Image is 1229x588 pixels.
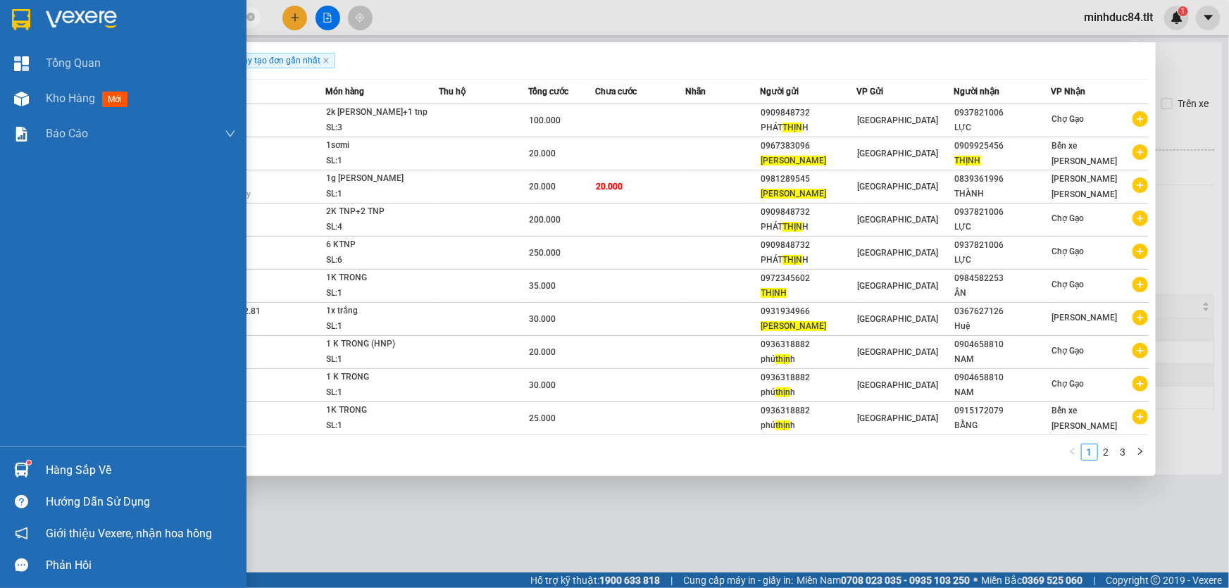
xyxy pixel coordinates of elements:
[1052,379,1085,389] span: Chợ Gạo
[529,182,556,192] span: 20.000
[1133,177,1148,193] span: plus-circle
[761,189,826,199] span: [PERSON_NAME]
[15,495,28,508] span: question-circle
[761,139,856,154] div: 0967383096
[225,128,236,139] span: down
[326,270,432,286] div: 1K TRONG
[955,205,1051,220] div: 0937821006
[760,87,799,96] span: Người gửi
[782,222,802,232] span: THỊN
[1133,310,1148,325] span: plus-circle
[1064,444,1081,461] li: Previous Page
[858,380,939,390] span: [GEOGRAPHIC_DATA]
[1132,444,1149,461] button: right
[326,220,432,235] div: SL: 4
[14,56,29,71] img: dashboard-icon
[858,215,939,225] span: [GEOGRAPHIC_DATA]
[326,154,432,169] div: SL: 1
[955,156,981,165] span: THỊNH
[782,255,802,265] span: THỊN
[326,204,432,220] div: 2K TNP+2 TNP
[858,182,939,192] span: [GEOGRAPHIC_DATA]
[761,304,856,319] div: 0931934966
[529,281,556,291] span: 35.000
[1052,246,1085,256] span: Chợ Gạo
[955,418,1051,433] div: BẰNG
[529,380,556,390] span: 30.000
[1133,409,1148,425] span: plus-circle
[27,461,31,465] sup: 1
[1098,444,1115,461] li: 2
[761,205,856,220] div: 0909848732
[1136,447,1144,456] span: right
[323,57,330,64] span: close
[775,387,790,397] span: thịn
[761,172,856,187] div: 0981289545
[326,138,432,154] div: 1sơmi
[761,238,856,253] div: 0909848732
[1133,376,1148,392] span: plus-circle
[761,220,856,234] div: PHÁT H
[761,370,856,385] div: 0936318882
[955,319,1051,334] div: Huệ
[1064,444,1081,461] button: left
[1082,444,1097,460] a: 1
[858,281,939,291] span: [GEOGRAPHIC_DATA]
[597,182,623,192] span: 20.000
[529,314,556,324] span: 30.000
[1133,244,1148,259] span: plus-circle
[46,54,101,72] span: Tổng Quan
[325,87,364,96] span: Món hàng
[1133,343,1148,358] span: plus-circle
[529,248,561,258] span: 250.000
[1052,406,1118,431] span: Bến xe [PERSON_NAME]
[955,172,1051,187] div: 0839361996
[858,347,939,357] span: [GEOGRAPHIC_DATA]
[761,404,856,418] div: 0936318882
[955,187,1051,201] div: THÀNH
[46,460,236,481] div: Hàng sắp về
[858,314,939,324] span: [GEOGRAPHIC_DATA]
[529,347,556,357] span: 20.000
[1115,444,1132,461] li: 3
[955,404,1051,418] div: 0915172079
[955,238,1051,253] div: 0937821006
[858,413,939,423] span: [GEOGRAPHIC_DATA]
[326,352,432,368] div: SL: 1
[761,352,856,367] div: phú h
[1052,280,1085,289] span: Chợ Gạo
[1052,87,1086,96] span: VP Nhận
[46,492,236,513] div: Hướng dẫn sử dụng
[326,237,432,253] div: 6 KTNP
[326,171,432,187] div: 1g [PERSON_NAME]
[15,527,28,540] span: notification
[529,215,561,225] span: 200.000
[326,337,432,352] div: 1 K TRONG (HNP)
[326,120,432,136] div: SL: 3
[761,156,826,165] span: [PERSON_NAME]
[326,253,432,268] div: SL: 6
[226,53,335,68] span: Ngày tạo đơn gần nhất
[1133,144,1148,160] span: plus-circle
[1133,211,1148,226] span: plus-circle
[955,337,1051,352] div: 0904658810
[955,352,1051,367] div: NAM
[761,106,856,120] div: 0909848732
[955,253,1051,268] div: LỰC
[326,418,432,434] div: SL: 1
[326,403,432,418] div: 1K TRONG
[326,319,432,334] div: SL: 1
[14,463,29,477] img: warehouse-icon
[761,337,856,352] div: 0936318882
[46,555,236,576] div: Phản hồi
[326,105,432,120] div: 2k [PERSON_NAME]+1 tnp
[46,525,212,542] span: Giới thiệu Vexere, nhận hoa hồng
[761,385,856,400] div: phú h
[102,92,127,107] span: mới
[761,120,856,135] div: PHÁT H
[1116,444,1131,460] a: 3
[326,187,432,202] div: SL: 1
[1099,444,1114,460] a: 2
[15,558,28,572] span: message
[955,304,1051,319] div: 0367627126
